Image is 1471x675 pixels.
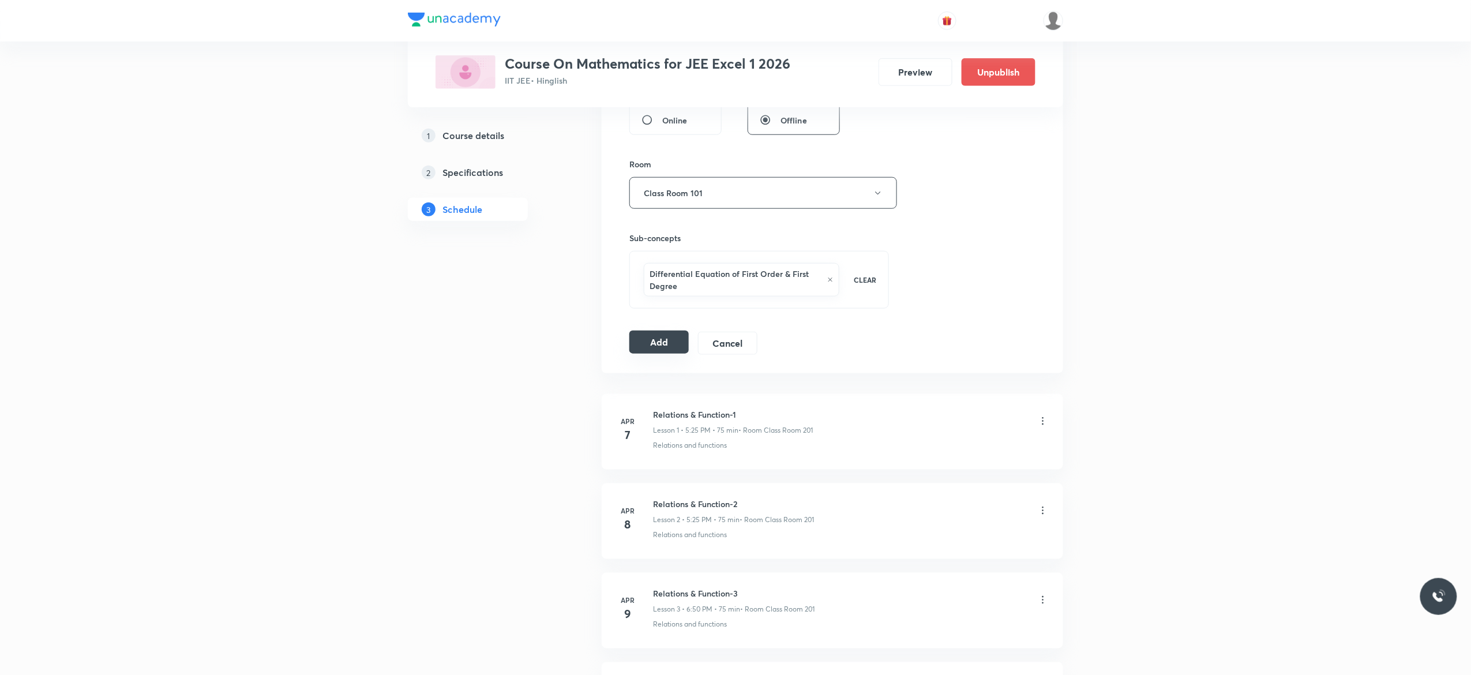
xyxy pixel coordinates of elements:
[442,202,482,216] h5: Schedule
[662,114,688,126] span: Online
[962,58,1035,86] button: Unpublish
[780,114,807,126] span: Offline
[629,232,889,244] h6: Sub-concepts
[616,416,639,426] h6: Apr
[653,408,813,421] h6: Relations & Function-1
[408,161,565,184] a: 2Specifications
[408,13,501,29] a: Company Logo
[442,129,504,142] h5: Course details
[653,619,727,629] p: Relations and functions
[505,74,790,87] p: IIT JEE • Hinglish
[408,124,565,147] a: 1Course details
[422,166,436,179] p: 2
[422,129,436,142] p: 1
[653,440,727,451] p: Relations and functions
[938,12,956,30] button: avatar
[942,16,952,26] img: avatar
[653,530,727,540] p: Relations and functions
[738,425,813,436] p: • Room Class Room 201
[653,498,814,510] h6: Relations & Function-2
[616,595,639,605] h6: Apr
[436,55,496,89] img: 16C9B4F6-4476-42D9-9EBD-F2E320B41501_plus.png
[698,332,757,355] button: Cancel
[650,268,821,292] h6: Differential Equation of First Order & First Degree
[422,202,436,216] p: 3
[1432,590,1446,603] img: ttu
[616,605,639,622] h4: 9
[740,515,814,525] p: • Room Class Room 201
[1044,11,1063,31] img: Anuruddha Kumar
[740,604,815,614] p: • Room Class Room 201
[629,177,897,209] button: Class Room 101
[616,505,639,516] h6: Apr
[442,166,503,179] h5: Specifications
[505,55,790,72] h3: Course On Mathematics for JEE Excel 1 2026
[653,515,740,525] p: Lesson 2 • 5:25 PM • 75 min
[616,516,639,533] h4: 8
[653,604,740,614] p: Lesson 3 • 6:50 PM • 75 min
[616,426,639,444] h4: 7
[653,425,738,436] p: Lesson 1 • 5:25 PM • 75 min
[629,158,651,170] h6: Room
[629,331,689,354] button: Add
[408,13,501,27] img: Company Logo
[854,275,877,285] p: CLEAR
[653,587,815,599] h6: Relations & Function-3
[879,58,952,86] button: Preview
